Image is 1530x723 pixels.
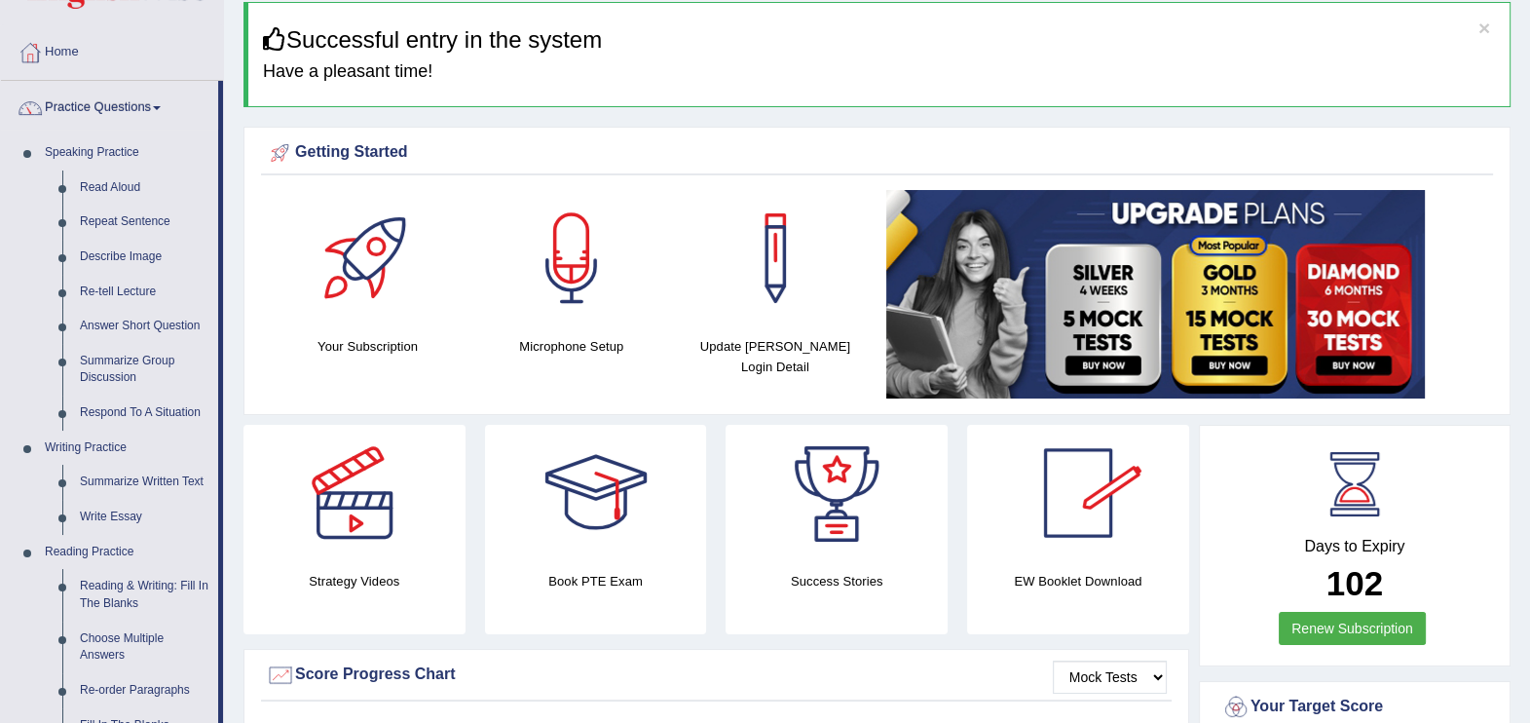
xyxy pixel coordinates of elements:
[886,190,1425,399] img: small5.jpg
[1478,18,1490,38] button: ×
[71,205,218,240] a: Repeat Sentence
[243,571,466,591] h4: Strategy Videos
[1221,693,1488,722] div: Your Target Score
[36,535,218,570] a: Reading Practice
[71,171,218,206] a: Read Aloud
[266,661,1167,690] div: Score Progress Chart
[71,673,218,708] a: Re-order Paragraphs
[967,571,1189,591] h4: EW Booklet Download
[1,25,223,74] a: Home
[683,336,867,377] h4: Update [PERSON_NAME] Login Detail
[71,569,218,621] a: Reading & Writing: Fill In The Blanks
[266,138,1488,168] div: Getting Started
[36,431,218,466] a: Writing Practice
[71,396,218,431] a: Respond To A Situation
[71,275,218,310] a: Re-tell Lecture
[263,27,1495,53] h3: Successful entry in the system
[1279,612,1426,645] a: Renew Subscription
[71,240,218,275] a: Describe Image
[726,571,948,591] h4: Success Stories
[485,571,707,591] h4: Book PTE Exam
[1,81,218,130] a: Practice Questions
[263,62,1495,82] h4: Have a pleasant time!
[71,309,218,344] a: Answer Short Question
[1221,538,1488,555] h4: Days to Expiry
[36,135,218,171] a: Speaking Practice
[71,622,218,673] a: Choose Multiple Answers
[1326,564,1383,602] b: 102
[71,344,218,396] a: Summarize Group Discussion
[479,336,663,357] h4: Microphone Setup
[276,336,460,357] h4: Your Subscription
[71,500,218,535] a: Write Essay
[71,465,218,500] a: Summarize Written Text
